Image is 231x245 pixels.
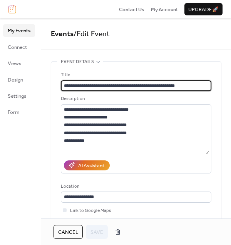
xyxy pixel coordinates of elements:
span: Settings [8,92,26,100]
span: My Events [8,27,30,35]
span: Cancel [58,228,78,236]
span: Event details [61,58,94,66]
a: My Events [3,24,35,37]
button: Upgrade🚀 [184,3,223,15]
div: Description [61,95,210,103]
a: Settings [3,90,35,102]
span: Design [8,76,23,84]
span: My Account [151,6,178,13]
a: My Account [151,5,178,13]
div: Title [61,71,210,79]
span: Contact Us [119,6,144,13]
span: / Edit Event [74,27,110,41]
span: Connect [8,43,27,51]
div: AI Assistant [78,162,104,170]
a: Contact Us [119,5,144,13]
button: Cancel [54,225,83,239]
span: Upgrade 🚀 [188,6,219,13]
span: Views [8,60,21,67]
span: Link to Google Maps [70,207,111,215]
a: Connect [3,41,35,53]
a: Design [3,73,35,86]
a: Views [3,57,35,69]
button: AI Assistant [64,160,110,170]
span: Form [8,108,20,116]
a: Form [3,106,35,118]
img: logo [8,5,16,13]
a: Events [51,27,74,41]
div: Location [61,183,210,190]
